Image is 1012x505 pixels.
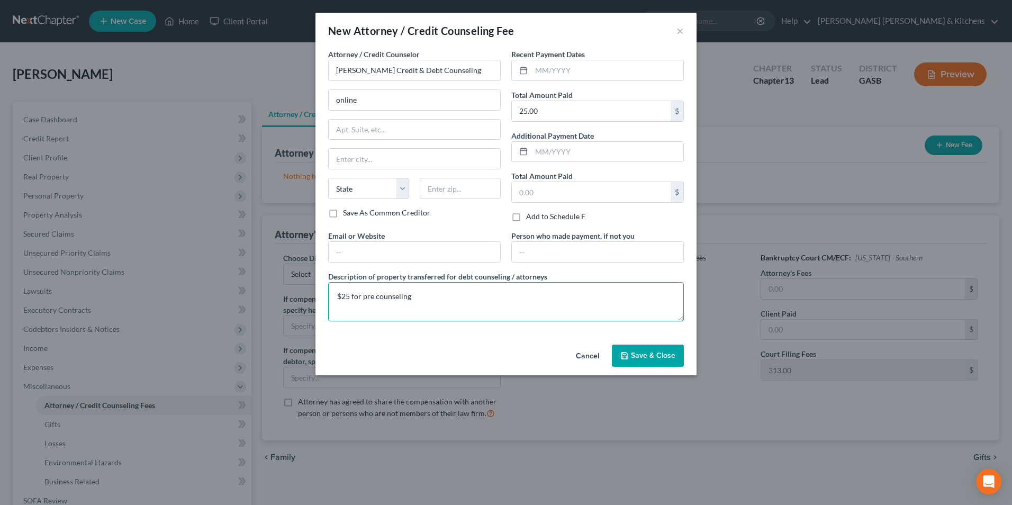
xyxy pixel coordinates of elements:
[511,230,635,241] label: Person who made payment, if not you
[612,345,684,367] button: Save & Close
[420,178,501,199] input: Enter zip...
[329,120,500,140] input: Apt, Suite, etc...
[328,271,547,282] label: Description of property transferred for debt counseling / attorneys
[671,101,683,121] div: $
[511,49,585,60] label: Recent Payment Dates
[328,24,351,37] span: New
[567,346,608,367] button: Cancel
[343,208,430,218] label: Save As Common Creditor
[531,60,683,80] input: MM/YYYY
[511,130,594,141] label: Additional Payment Date
[631,351,675,360] span: Save & Close
[512,242,683,262] input: --
[512,182,671,202] input: 0.00
[531,142,683,162] input: MM/YYYY
[976,469,1001,494] div: Open Intercom Messenger
[354,24,514,37] span: Attorney / Credit Counseling Fee
[512,101,671,121] input: 0.00
[526,211,585,222] label: Add to Schedule F
[329,90,500,110] input: Enter address...
[328,230,385,241] label: Email or Website
[328,50,420,59] span: Attorney / Credit Counselor
[511,89,573,101] label: Total Amount Paid
[671,182,683,202] div: $
[676,24,684,37] button: ×
[329,242,500,262] input: --
[328,60,501,81] input: Search creditor by name...
[511,170,573,182] label: Total Amount Paid
[329,149,500,169] input: Enter city...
